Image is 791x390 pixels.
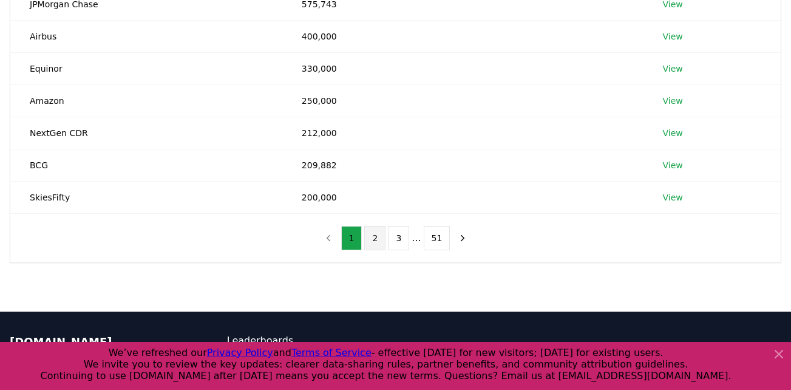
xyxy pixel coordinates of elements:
a: View [663,127,683,139]
a: View [663,159,683,171]
button: 3 [388,226,409,250]
td: BCG [10,149,282,181]
td: 212,000 [282,117,643,149]
a: View [663,191,683,204]
td: 250,000 [282,84,643,117]
a: Leaderboards [227,334,396,348]
a: View [663,30,683,43]
td: NextGen CDR [10,117,282,149]
td: Airbus [10,20,282,52]
button: 51 [424,226,450,250]
td: 330,000 [282,52,643,84]
button: 1 [341,226,362,250]
td: 209,882 [282,149,643,181]
td: Amazon [10,84,282,117]
button: next page [452,226,473,250]
td: 400,000 [282,20,643,52]
td: 200,000 [282,181,643,213]
td: Equinor [10,52,282,84]
td: SkiesFifty [10,181,282,213]
li: ... [412,231,421,245]
a: View [663,95,683,107]
a: View [663,63,683,75]
p: [DOMAIN_NAME] [10,334,178,351]
button: 2 [364,226,385,250]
